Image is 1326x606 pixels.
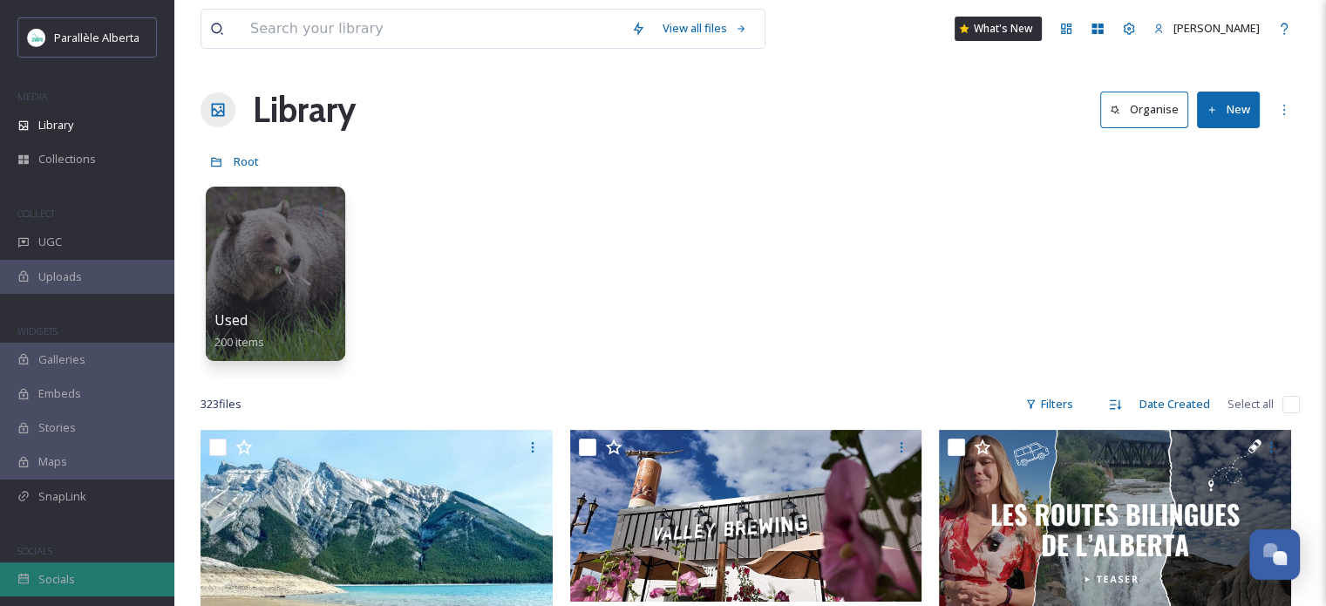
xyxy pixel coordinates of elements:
span: Library [38,117,73,133]
span: Used [214,310,248,330]
button: New [1197,92,1260,127]
span: Socials [38,571,75,588]
button: Organise [1100,92,1188,127]
span: Embeds [38,385,81,402]
a: Root [234,151,259,172]
span: Uploads [38,269,82,285]
span: SOCIALS [17,544,52,557]
div: Date Created [1131,387,1219,421]
a: Library [253,84,356,136]
a: [PERSON_NAME] [1145,11,1268,45]
span: COLLECT [17,207,55,220]
span: UGC [38,234,62,250]
button: Open Chat [1249,529,1300,580]
input: Search your library [241,10,622,48]
a: Used200 items [214,312,264,350]
span: 323 file s [201,396,241,412]
span: [PERSON_NAME] [1173,20,1260,36]
a: What's New [955,17,1042,41]
img: Capture d’écran 2025-09-02 102749.png [570,430,922,602]
span: Stories [38,419,76,436]
span: WIDGETS [17,324,58,337]
img: download.png [28,29,45,46]
span: Maps [38,453,67,470]
span: Collections [38,151,96,167]
a: Organise [1100,92,1197,127]
div: Filters [1017,387,1082,421]
span: Parallèle Alberta [54,30,139,45]
span: 200 items [214,334,264,350]
span: SnapLink [38,488,86,505]
span: MEDIA [17,90,48,103]
span: Select all [1227,396,1274,412]
span: Root [234,153,259,169]
span: Galleries [38,351,85,368]
a: View all files [654,11,756,45]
